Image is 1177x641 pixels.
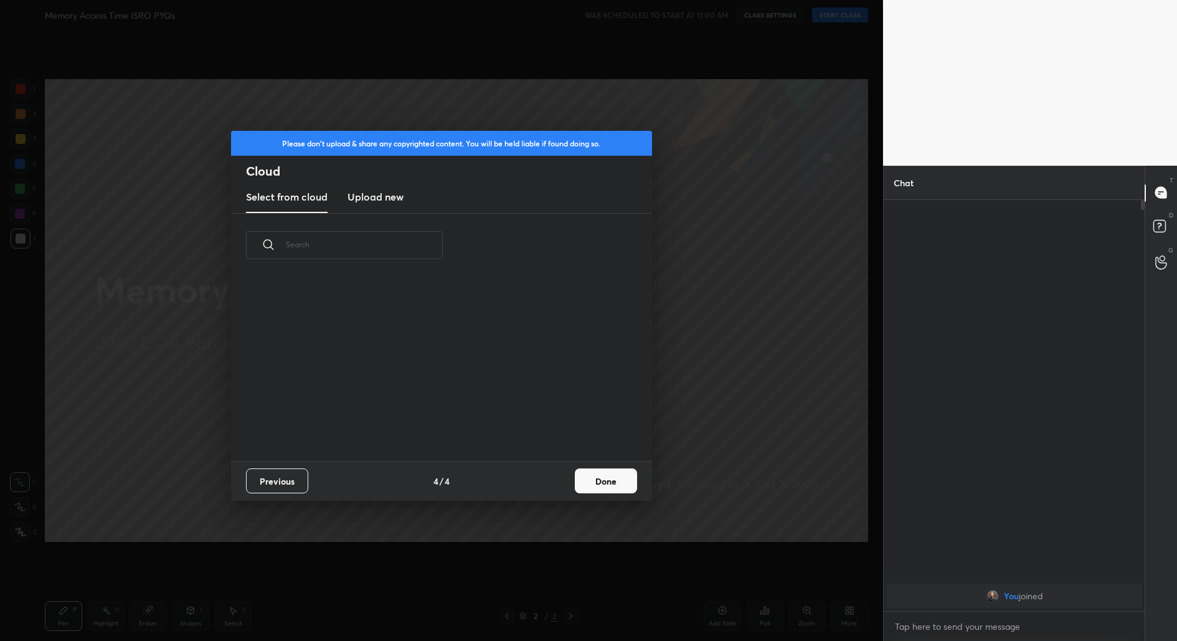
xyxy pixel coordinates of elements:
h4: 4 [445,475,450,488]
p: D [1169,211,1173,220]
h3: Upload new [347,189,404,204]
button: Done [575,468,637,493]
div: grid [884,581,1145,611]
div: Please don't upload & share any copyrighted content. You will be held liable if found doing so. [231,131,652,156]
h3: Select from cloud [246,189,328,204]
p: T [1170,176,1173,185]
p: G [1168,245,1173,255]
p: Chat [884,166,924,199]
h2: Cloud [246,163,652,179]
h4: / [440,475,443,488]
img: 086d531fdf62469bb17804dbf8b3681a.jpg [986,590,998,602]
button: Previous [246,468,308,493]
span: You [1003,591,1018,601]
span: joined [1018,591,1042,601]
h4: 4 [433,475,438,488]
input: Search [286,218,443,271]
div: grid [231,273,637,461]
